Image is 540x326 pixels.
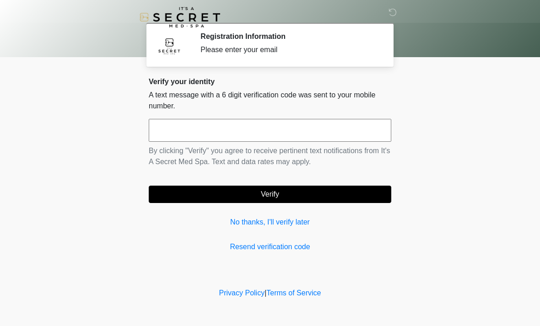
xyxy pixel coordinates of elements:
[149,90,391,112] p: A text message with a 6 digit verification code was sent to your mobile number.
[200,44,378,55] div: Please enter your email
[266,289,321,297] a: Terms of Service
[149,145,391,167] p: By clicking "Verify" you agree to receive pertinent text notifications from It's A Secret Med Spa...
[149,186,391,203] button: Verify
[149,241,391,252] a: Resend verification code
[200,32,378,41] h2: Registration Information
[149,77,391,86] h2: Verify your identity
[149,217,391,228] a: No thanks, I'll verify later
[219,289,265,297] a: Privacy Policy
[156,32,183,59] img: Agent Avatar
[265,289,266,297] a: |
[140,7,220,27] img: It's A Secret Med Spa Logo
